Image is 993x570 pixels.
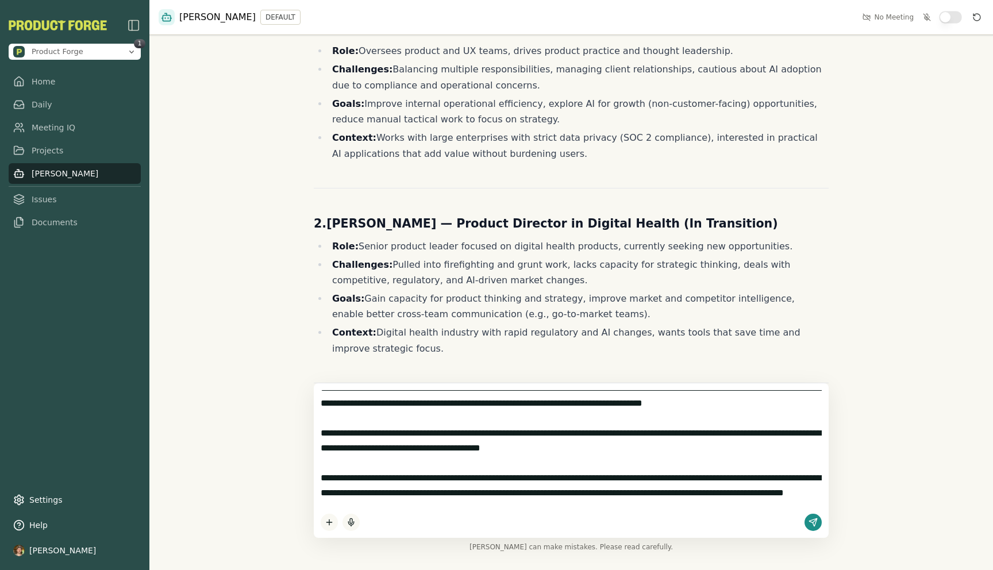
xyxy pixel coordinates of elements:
[328,130,829,161] li: Works with large enterprises with strict data privacy (SOC 2 compliance), interested in practical...
[328,96,829,128] li: Improve internal operational efficiency, explore AI for growth (non-customer-facing) opportunitie...
[342,514,360,531] button: Start dictation
[9,44,141,60] button: Open organization switcher
[328,238,829,254] li: Senior product leader focused on digital health products, currently seeking new opportunities.
[328,291,829,322] li: Gain capacity for product thinking and strategy, improve market and competitor intelligence, enab...
[332,327,376,338] strong: Context:
[9,94,141,115] a: Daily
[328,61,829,93] li: Balancing multiple responsibilities, managing client relationships, cautious about AI adoption du...
[260,10,301,25] button: DEFAULT
[9,163,141,184] a: [PERSON_NAME]
[328,43,829,59] li: Oversees product and UX teams, drives product practice and thought leadership.
[332,45,359,56] strong: Role:
[134,39,145,48] span: 1
[805,514,822,531] button: Send message
[332,64,392,75] strong: Challenges:
[332,132,376,143] strong: Context:
[874,13,914,22] span: No Meeting
[9,71,141,92] a: Home
[9,212,141,233] a: Documents
[9,117,141,138] a: Meeting IQ
[332,259,392,270] strong: Challenges:
[9,20,107,30] img: Product Forge
[314,214,829,233] h3: 2.
[332,98,364,109] strong: Goals:
[328,325,829,356] li: Digital health industry with rapid regulatory and AI changes, wants tools that save time and impr...
[9,515,141,536] button: Help
[9,20,107,30] button: PF-Logo
[328,257,829,288] li: Pulled into firefighting and grunt work, lacks capacity for strategic thinking, deals with compet...
[9,490,141,510] a: Settings
[9,540,141,561] button: [PERSON_NAME]
[321,514,338,531] button: Add content to chat
[32,47,83,57] span: Product Forge
[314,542,829,552] span: [PERSON_NAME] can make mistakes. Please read carefully.
[326,217,778,230] strong: [PERSON_NAME] — Product Director in Digital Health (In Transition)
[179,10,256,24] span: [PERSON_NAME]
[127,18,141,32] img: sidebar
[9,189,141,210] a: Issues
[9,140,141,161] a: Projects
[970,10,984,24] button: Reset conversation
[13,46,25,57] img: Product Forge
[332,241,359,252] strong: Role:
[332,293,364,304] strong: Goals:
[13,545,25,556] img: profile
